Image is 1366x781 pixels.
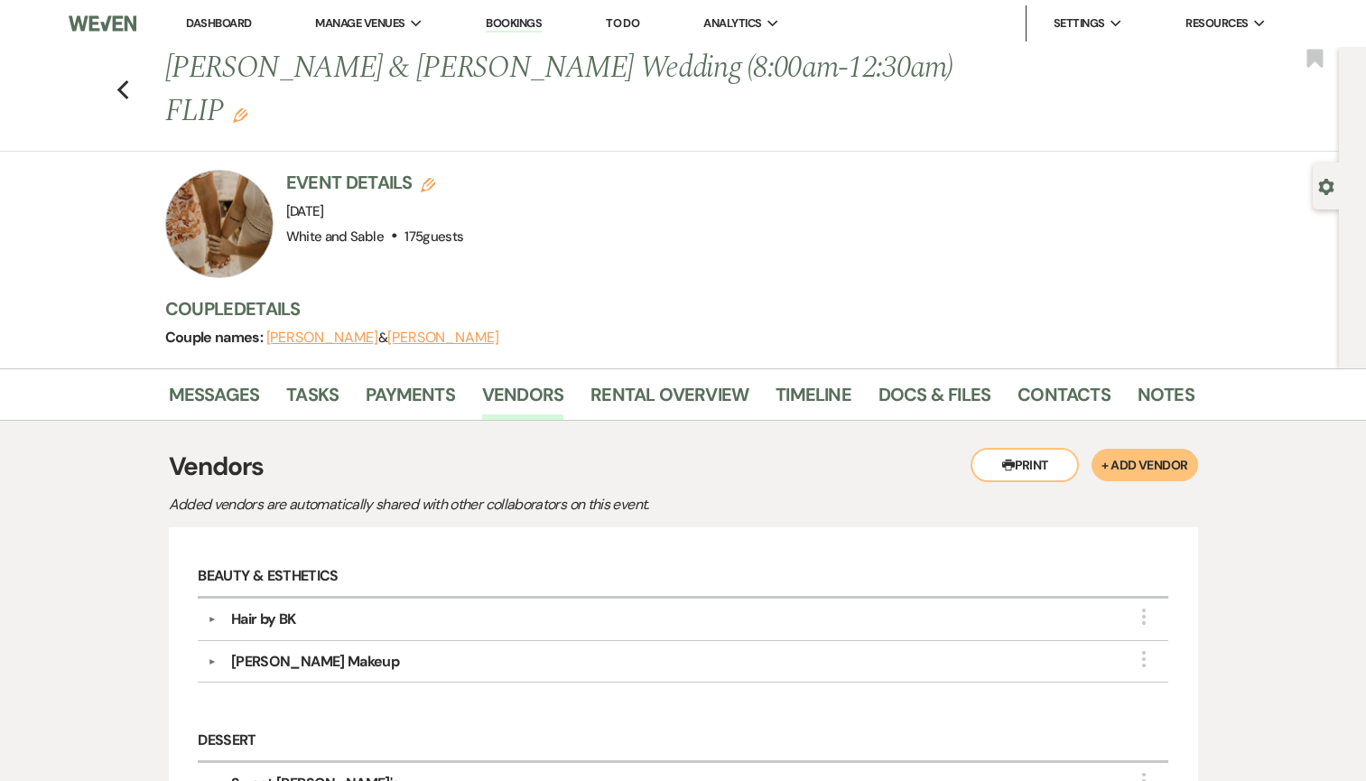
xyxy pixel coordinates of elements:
[233,107,247,123] button: Edit
[1018,380,1110,420] a: Contacts
[404,228,463,246] span: 175 guests
[69,5,136,42] img: Weven Logo
[201,615,223,624] button: ▼
[266,329,499,347] span: &
[387,330,499,345] button: [PERSON_NAME]
[198,721,1167,763] h6: Dessert
[169,380,260,420] a: Messages
[165,328,266,347] span: Couple names:
[606,15,639,31] a: To Do
[482,380,563,420] a: Vendors
[315,14,404,33] span: Manage Venues
[169,448,1198,486] h3: Vendors
[703,14,761,33] span: Analytics
[286,170,464,195] h3: Event Details
[169,493,801,516] p: Added vendors are automatically shared with other collaborators on this event.
[266,330,378,345] button: [PERSON_NAME]
[486,15,542,33] a: Bookings
[286,380,339,420] a: Tasks
[1185,14,1248,33] span: Resources
[776,380,851,420] a: Timeline
[366,380,455,420] a: Payments
[286,202,324,220] span: [DATE]
[201,657,223,666] button: ▼
[1318,177,1334,194] button: Open lead details
[971,448,1079,482] button: Print
[590,380,748,420] a: Rental Overview
[1054,14,1105,33] span: Settings
[1092,449,1197,481] button: + Add Vendor
[231,651,399,673] div: [PERSON_NAME] Makeup
[198,557,1167,600] h6: Beauty & Esthetics
[165,47,974,133] h1: [PERSON_NAME] & [PERSON_NAME] Wedding (8:00am-12:30am) FLIP
[286,228,384,246] span: White and Sable
[878,380,990,420] a: Docs & Files
[1138,380,1194,420] a: Notes
[165,296,1176,321] h3: Couple Details
[186,15,251,31] a: Dashboard
[231,609,296,630] div: Hair by BK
